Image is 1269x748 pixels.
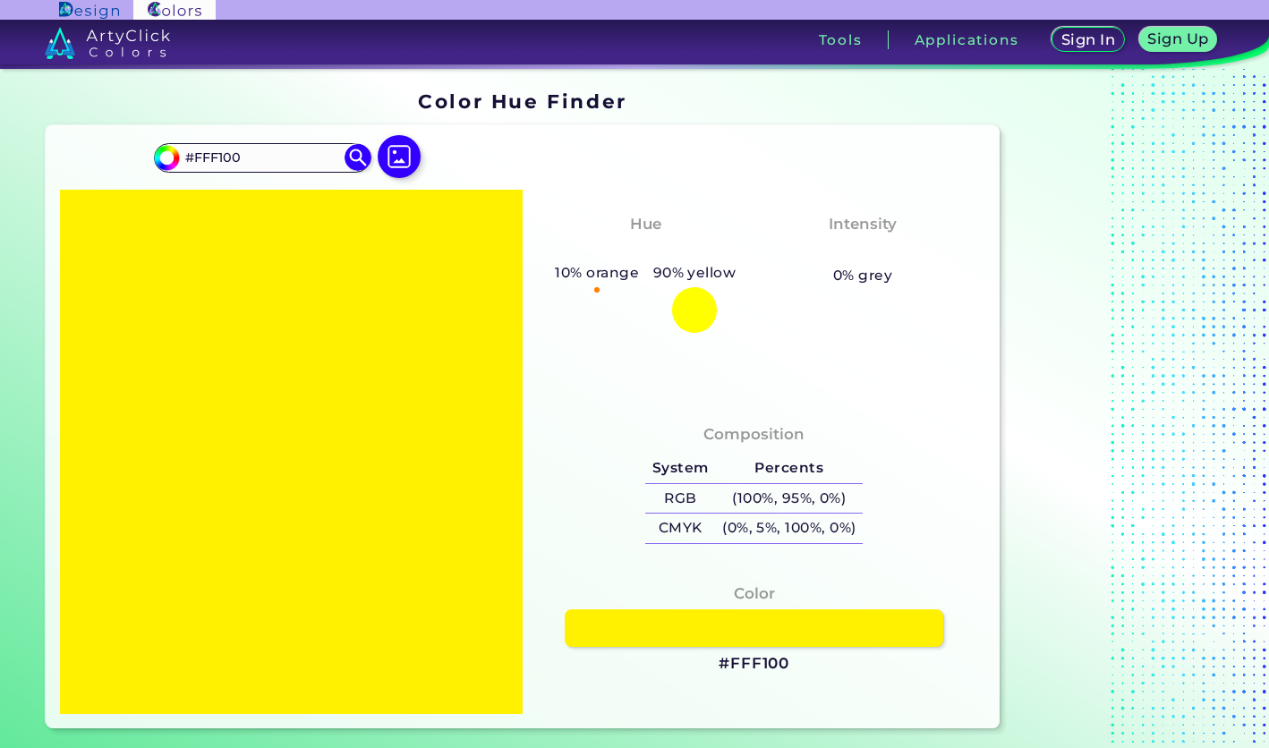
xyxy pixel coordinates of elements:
[645,454,715,483] h5: System
[645,484,715,514] h5: RGB
[1143,29,1214,51] a: Sign Up
[819,33,863,47] h3: Tools
[734,581,775,607] h4: Color
[630,211,661,237] h4: Hue
[1064,33,1112,47] h5: Sign In
[715,514,863,543] h5: (0%, 5%, 100%, 0%)
[1055,29,1120,51] a: Sign In
[646,261,743,285] h5: 90% yellow
[824,240,902,261] h3: Vibrant
[715,484,863,514] h5: (100%, 95%, 0%)
[610,240,680,261] h3: Yellow
[833,264,892,287] h5: 0% grey
[59,2,119,19] img: ArtyClick Design logo
[1151,32,1206,46] h5: Sign Up
[645,514,715,543] h5: CMYK
[378,135,421,178] img: icon picture
[719,653,789,675] h3: #FFF100
[915,33,1019,47] h3: Applications
[703,421,805,447] h4: Composition
[345,144,371,171] img: icon search
[179,146,345,170] input: type color..
[715,454,863,483] h5: Percents
[418,88,626,115] h1: Color Hue Finder
[549,261,646,285] h5: 10% orange
[829,211,897,237] h4: Intensity
[45,27,171,59] img: logo_artyclick_colors_white.svg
